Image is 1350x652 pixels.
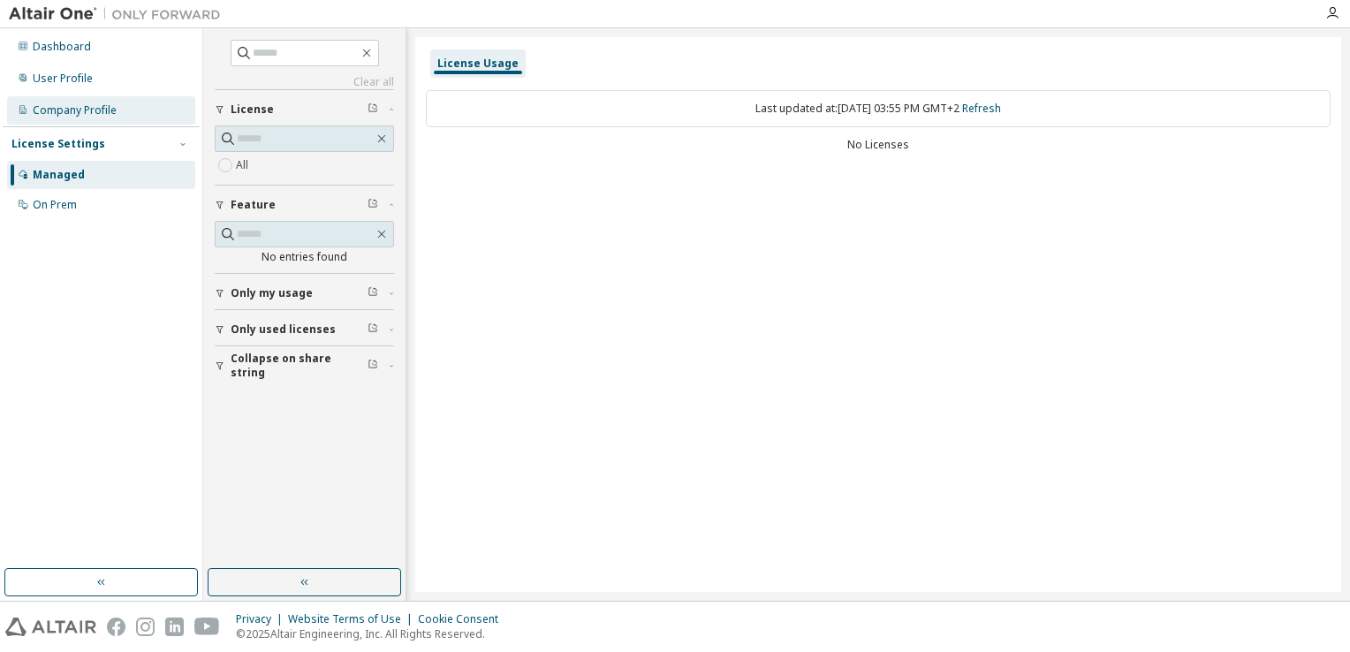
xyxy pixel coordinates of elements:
[215,90,394,129] button: License
[33,103,117,118] div: Company Profile
[215,310,394,349] button: Only used licenses
[368,102,378,117] span: Clear filter
[215,250,394,264] div: No entries found
[9,5,230,23] img: Altair One
[288,612,418,626] div: Website Terms of Use
[437,57,519,71] div: License Usage
[368,198,378,212] span: Clear filter
[231,322,336,337] span: Only used licenses
[107,618,125,636] img: facebook.svg
[5,618,96,636] img: altair_logo.svg
[426,138,1331,152] div: No Licenses
[368,286,378,300] span: Clear filter
[33,198,77,212] div: On Prem
[215,274,394,313] button: Only my usage
[236,626,509,641] p: © 2025 Altair Engineering, Inc. All Rights Reserved.
[194,618,220,636] img: youtube.svg
[33,168,85,182] div: Managed
[368,359,378,373] span: Clear filter
[136,618,155,636] img: instagram.svg
[165,618,184,636] img: linkedin.svg
[215,186,394,224] button: Feature
[33,40,91,54] div: Dashboard
[426,90,1331,127] div: Last updated at: [DATE] 03:55 PM GMT+2
[215,346,394,385] button: Collapse on share string
[215,75,394,89] a: Clear all
[418,612,509,626] div: Cookie Consent
[236,612,288,626] div: Privacy
[962,101,1001,116] a: Refresh
[231,198,276,212] span: Feature
[231,286,313,300] span: Only my usage
[231,352,368,380] span: Collapse on share string
[236,155,252,176] label: All
[33,72,93,86] div: User Profile
[11,137,105,151] div: License Settings
[231,102,274,117] span: License
[368,322,378,337] span: Clear filter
